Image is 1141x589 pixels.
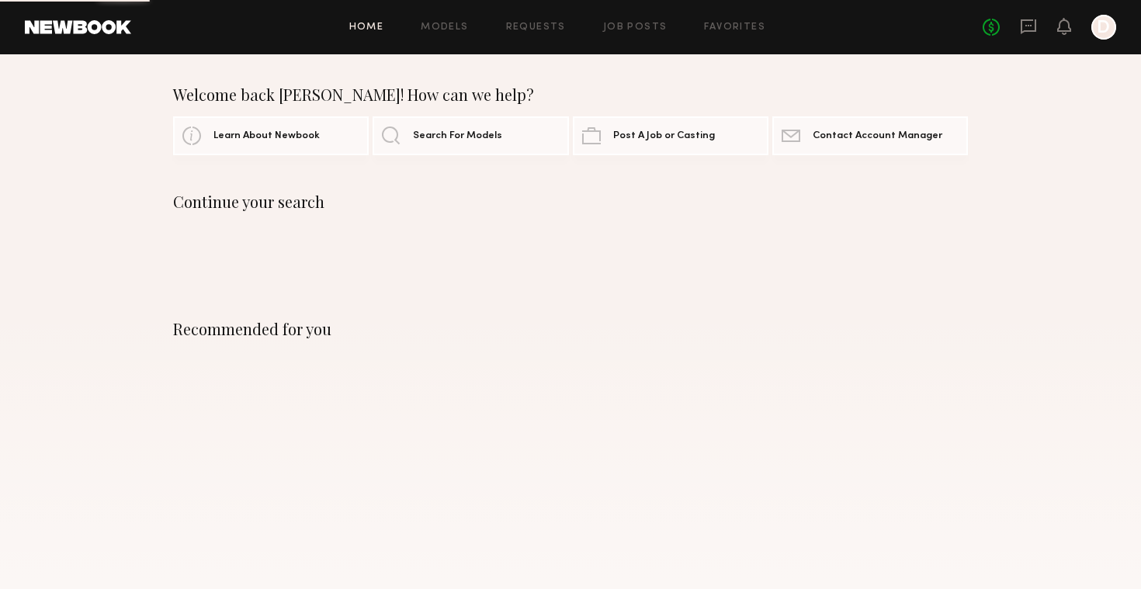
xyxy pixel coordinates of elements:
[704,23,765,33] a: Favorites
[613,131,715,141] span: Post A Job or Casting
[213,131,320,141] span: Learn About Newbook
[772,116,968,155] a: Contact Account Manager
[506,23,566,33] a: Requests
[603,23,668,33] a: Job Posts
[349,23,384,33] a: Home
[1091,15,1116,40] a: D
[173,192,968,211] div: Continue your search
[173,85,968,104] div: Welcome back [PERSON_NAME]! How can we help?
[413,131,502,141] span: Search For Models
[373,116,568,155] a: Search For Models
[573,116,768,155] a: Post A Job or Casting
[173,116,369,155] a: Learn About Newbook
[813,131,942,141] span: Contact Account Manager
[173,320,968,338] div: Recommended for you
[421,23,468,33] a: Models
